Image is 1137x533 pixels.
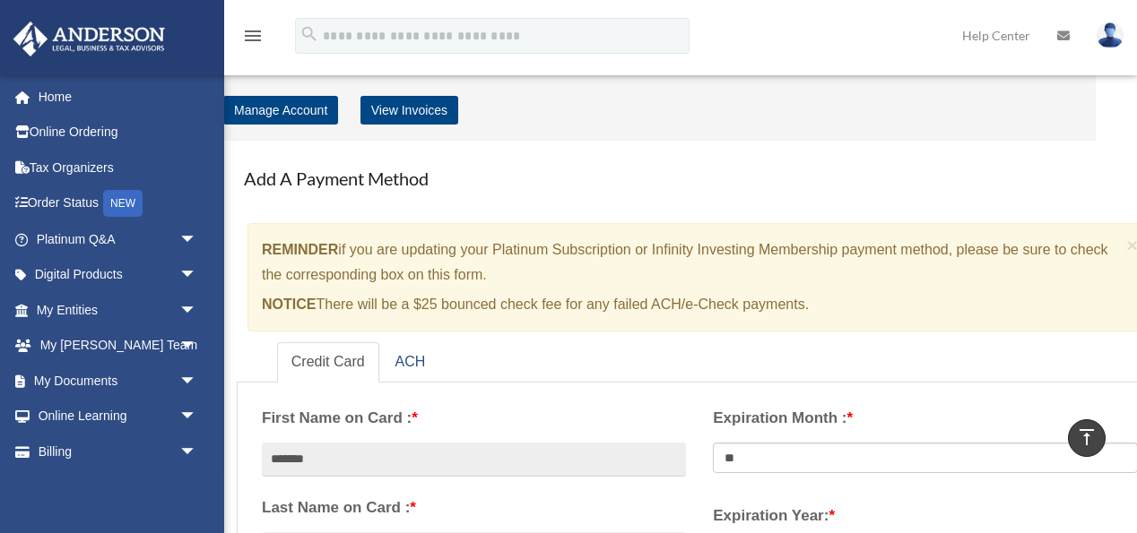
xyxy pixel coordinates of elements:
[179,221,215,258] span: arrow_drop_down
[179,328,215,365] span: arrow_drop_down
[179,363,215,400] span: arrow_drop_down
[179,257,215,294] span: arrow_drop_down
[262,494,686,521] label: Last Name on Card :
[13,292,224,328] a: My Entitiesarrow_drop_down
[277,342,379,383] a: Credit Card
[179,399,215,435] span: arrow_drop_down
[13,79,224,115] a: Home
[262,242,338,257] strong: REMINDER
[13,185,224,222] a: Order StatusNEW
[13,399,224,434] a: Online Learningarrow_drop_down
[13,257,224,293] a: Digital Productsarrow_drop_down
[299,24,319,44] i: search
[13,328,224,364] a: My [PERSON_NAME] Teamarrow_drop_down
[1076,426,1098,448] i: vertical_align_top
[360,96,458,125] a: View Invoices
[179,292,215,329] span: arrow_drop_down
[13,115,224,150] a: Online Ordering
[262,292,1120,317] p: There will be a $25 bounced check fee for any failed ACH/e-Check payments.
[13,363,224,399] a: My Documentsarrow_drop_down
[381,342,440,383] a: ACH
[223,96,338,125] a: Manage Account
[262,405,686,432] label: First Name on Card :
[103,190,143,217] div: NEW
[8,21,170,56] img: Anderson Advisors Platinum Portal
[13,221,224,257] a: Platinum Q&Aarrow_drop_down
[13,150,224,185] a: Tax Organizers
[262,297,316,312] strong: NOTICE
[179,434,215,470] span: arrow_drop_down
[1097,22,1124,48] img: User Pic
[242,31,264,47] a: menu
[1068,419,1106,457] a: vertical_align_top
[13,434,224,469] a: Billingarrow_drop_down
[242,25,264,47] i: menu
[25,469,224,506] a: Open Invoices
[713,405,1137,432] label: Expiration Month :
[713,503,1137,529] label: Expiration Year:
